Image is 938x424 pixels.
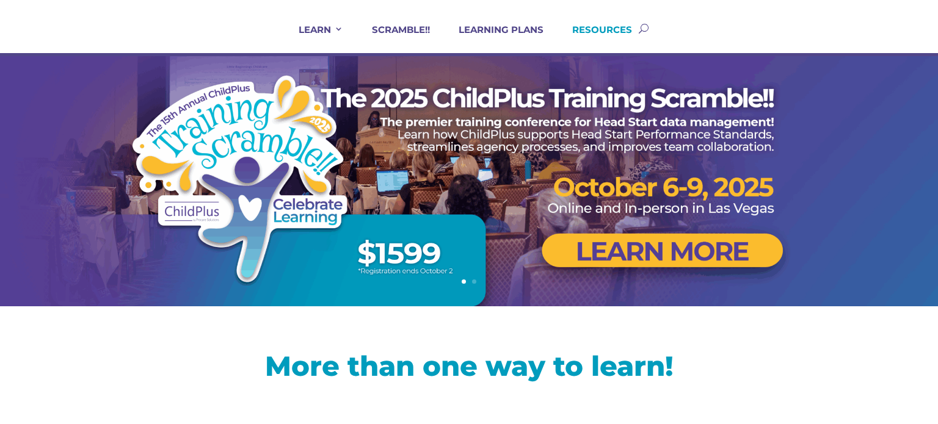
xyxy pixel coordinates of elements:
[283,24,343,53] a: LEARN
[78,352,860,386] h1: More than one way to learn!
[443,24,544,53] a: LEARNING PLANS
[472,279,476,284] a: 2
[557,24,632,53] a: RESOURCES
[357,24,430,53] a: SCRAMBLE!!
[462,279,466,284] a: 1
